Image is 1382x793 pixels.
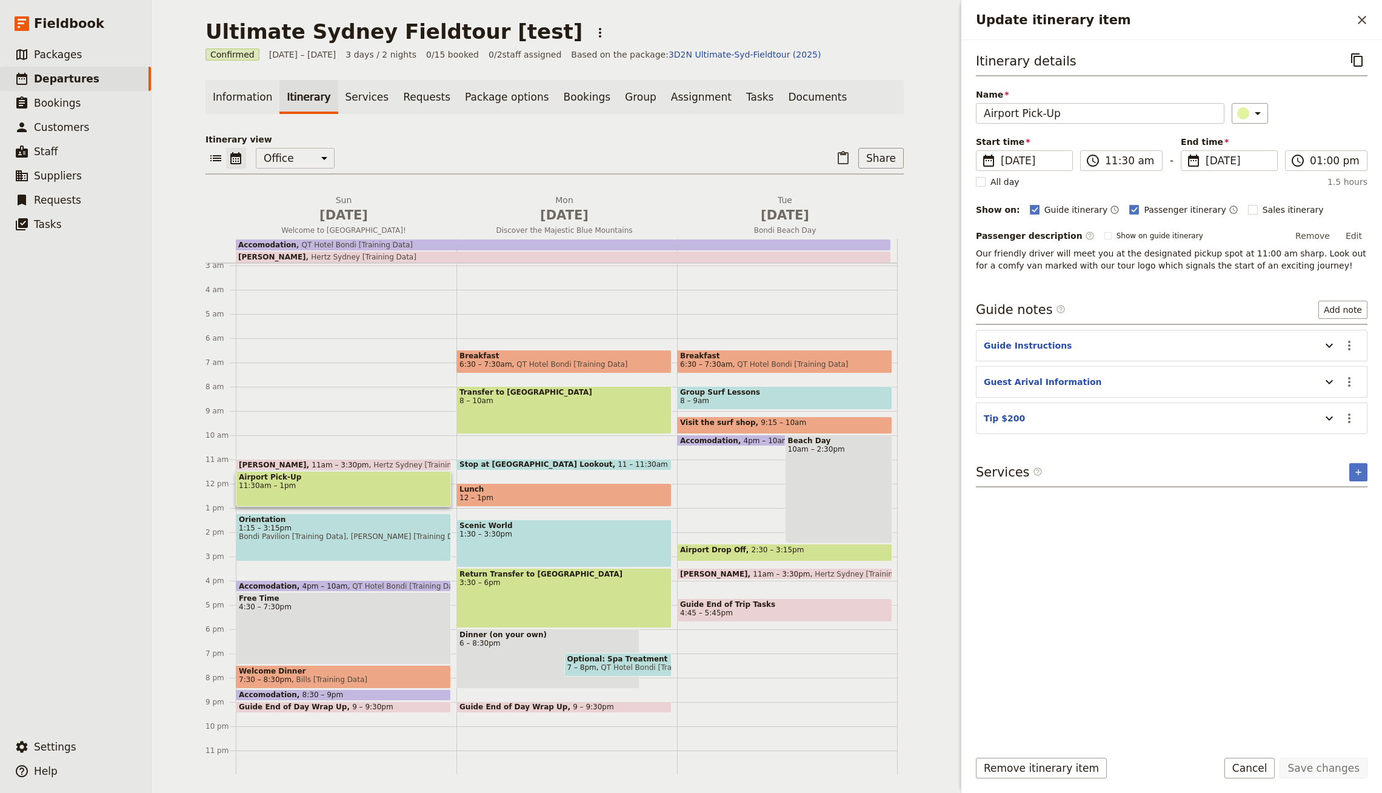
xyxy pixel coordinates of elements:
span: [DATE] [1001,153,1065,168]
span: 8:30 – 9pm [302,691,344,699]
span: 7:30 – 8:30pm [239,675,292,684]
span: ​ [1290,153,1305,168]
span: ​ [1085,231,1095,241]
span: Beach Day [788,437,890,445]
div: Breakfast6:30 – 7:30amQT Hotel Bondi [Training Data]Group Surf Lessons8 – 9amVisit the surf shop9... [677,193,898,775]
span: 7 – 8pm [567,663,596,672]
div: 4 pm [205,576,236,586]
div: Breakfast6:30 – 7:30amQT Hotel Bondi [Training Data] [677,350,892,373]
span: Bookings [34,97,81,109]
div: Breakfast6:30 – 7:30amQT Hotel Bondi [Training Data]Transfer to [GEOGRAPHIC_DATA]8 – 10amStop at ... [456,193,677,775]
button: List view [205,148,226,169]
span: - [1170,153,1173,171]
div: Scenic World1:30 – 3:30pm [456,520,672,567]
div: ​ [1238,106,1265,121]
span: 4:30 – 7:30pm [239,603,448,611]
h3: Guide notes [976,301,1066,319]
div: AccomodationQT Hotel Bondi [Training Data] [236,239,890,250]
span: 6:30 – 7:30am [680,360,733,369]
span: 4:45 – 5:45pm [680,609,733,617]
span: Visit the surf shop [680,418,761,427]
button: Edit [1340,227,1367,245]
button: Actions [590,22,610,43]
span: Accomodation [238,241,296,249]
span: Bills [Training Data] [292,675,367,684]
span: QT Hotel Bondi [Training Data] [347,582,463,590]
div: Stop at [GEOGRAPHIC_DATA] Lookout11 – 11:30am [456,459,672,470]
span: Welcome to [GEOGRAPHIC_DATA]! [236,226,452,235]
a: Itinerary [279,80,338,114]
span: Guide itinerary [1044,204,1108,216]
div: Group Surf Lessons8 – 9am [677,386,892,410]
h2: Tue [682,194,888,224]
div: Breakfast6:30 – 7:30amQT Hotel Bondi [Training Data] [456,350,672,373]
div: Dinner (on your own)6 – 8:30pm [456,629,639,689]
span: 1.5 hours [1327,176,1367,188]
span: 9 – 9:30pm [573,703,614,711]
a: Bookings [556,80,618,114]
div: [PERSON_NAME]Hertz Sydney [Training Data]AccomodationQT Hotel Bondi [Training Data] [236,239,898,263]
span: 12 – 1pm [459,494,493,502]
a: Requests [396,80,458,114]
span: Dinner (on your own) [459,631,636,639]
div: Guide End of Day Wrap Up9 – 9:30pm [236,701,451,713]
span: 9 – 9:30pm [352,703,393,711]
span: Hertz Sydney [Training Data] [810,570,920,578]
button: Cancel [1224,758,1275,778]
div: 5 pm [205,600,236,610]
div: 9 am [205,406,236,416]
span: Packages [34,49,82,61]
button: Guide Instructions [984,340,1072,352]
button: Actions [1339,335,1360,356]
a: Information [205,80,279,114]
span: ​ [1086,153,1100,168]
button: Paste itinerary item [833,148,853,169]
span: Breakfast [459,352,669,360]
span: Lunch [459,485,669,494]
div: 5 am [205,309,236,319]
span: 11am – 3:30pm [312,461,369,469]
div: Airport Pick-Up11:30am – 1pm [236,471,451,507]
div: [PERSON_NAME]11am – 3:30pmHertz Sydney [Training Data] [236,459,451,470]
button: ​ [1232,103,1268,124]
span: Optional: Spa Treatment [567,655,669,663]
button: Save changes [1280,758,1367,778]
div: 8 am [205,382,236,392]
button: Copy itinerary item [1347,50,1367,70]
div: Return Transfer to [GEOGRAPHIC_DATA]3:30 – 6pm [456,568,672,628]
button: Share [858,148,904,169]
span: [PERSON_NAME] [238,253,306,261]
span: 0/15 booked [426,49,479,61]
div: 8 pm [205,673,236,683]
span: [DATE] [241,206,447,224]
span: Suppliers [34,170,82,182]
span: Free Time [239,594,448,603]
button: Guest Arival Information [984,376,1102,388]
span: Sales itinerary [1263,204,1324,216]
span: Departures [34,73,99,85]
div: 7 am [205,358,236,367]
div: 1 pm [205,503,236,513]
span: [DATE] [682,206,888,224]
div: Optional: Spa Treatment7 – 8pmQT Hotel Bondi [Training Data] [564,653,672,677]
span: Name [976,89,1224,101]
button: Sun [DATE]Welcome to [GEOGRAPHIC_DATA]! [236,194,456,239]
span: 4pm – 10am [744,437,789,444]
span: 2:30 – 3:15pm [752,546,804,560]
span: ​ [1056,304,1066,314]
div: 10 pm [205,721,236,731]
span: 8 – 10am [459,396,669,405]
span: ​ [1186,153,1201,168]
span: QT Hotel Bondi [Training Data] [296,241,413,249]
div: 3 am [205,261,236,270]
span: Airport Drop Off [680,546,752,554]
div: 6 pm [205,624,236,634]
button: Actions [1339,372,1360,392]
span: Orientation [239,515,448,524]
span: 11:30am – 1pm [239,481,448,490]
input: Name [976,103,1224,124]
span: 3 days / 2 nights [345,49,416,61]
div: [PERSON_NAME]11am – 3:30pmHertz Sydney [Training Data]Airport Pick-Up11:30am – 1pmOrientation1:15... [236,193,456,775]
a: Group [618,80,664,114]
span: 9:15 – 10am [761,418,806,432]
